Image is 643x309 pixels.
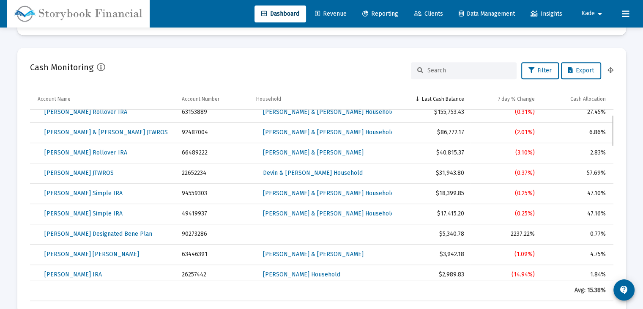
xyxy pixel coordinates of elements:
[392,244,470,265] td: $3,942.18
[256,96,281,102] div: Household
[263,190,394,197] span: [PERSON_NAME] & [PERSON_NAME] Household
[392,122,470,143] td: $86,772.17
[176,163,250,183] td: 22652234
[263,271,340,278] span: [PERSON_NAME] Household
[452,6,522,22] a: Data Management
[541,122,613,143] td: 6.86%
[44,129,168,136] span: [PERSON_NAME] & [PERSON_NAME] JTWROS
[392,183,470,204] td: $18,399.85
[256,144,370,161] a: [PERSON_NAME] & [PERSON_NAME]
[581,10,595,17] span: Kade
[498,96,535,102] div: 7 day % Change
[44,230,152,237] span: [PERSON_NAME] Designated Bene Plan
[356,6,405,22] a: Reporting
[256,185,401,202] a: [PERSON_NAME] & [PERSON_NAME] Household
[571,5,615,22] button: Kade
[44,251,139,258] span: [PERSON_NAME] [PERSON_NAME]
[531,10,562,17] span: Insights
[561,62,601,79] button: Export
[414,10,443,17] span: Clients
[44,149,127,156] span: [PERSON_NAME] Rollover IRA
[176,183,250,204] td: 94559303
[392,163,470,183] td: $31,943.80
[176,204,250,224] td: 49419937
[176,265,250,285] td: 26257442
[38,185,129,202] a: [PERSON_NAME] Simple IRA
[38,246,146,263] a: [PERSON_NAME] [PERSON_NAME]
[44,169,114,177] span: [PERSON_NAME] JTWROS
[392,224,470,244] td: $5,340.78
[38,266,109,283] a: [PERSON_NAME] IRA
[595,6,605,22] mat-icon: arrow_drop_down
[524,6,569,22] a: Insights
[38,205,129,222] a: [PERSON_NAME] Simple IRA
[256,104,401,121] a: [PERSON_NAME] & [PERSON_NAME] Household
[407,6,450,22] a: Clients
[254,6,306,22] a: Dashboard
[263,169,362,177] span: Devin & [PERSON_NAME] Household
[392,143,470,163] td: $40,815.37
[256,124,401,141] a: [PERSON_NAME] & [PERSON_NAME] Household
[541,265,613,285] td: 1.84%
[256,266,347,283] a: [PERSON_NAME] Household
[541,183,613,204] td: 47.10%
[176,89,250,110] td: Column Account Number
[38,96,71,102] div: Account Name
[541,89,613,110] td: Column Cash Allocation
[263,149,363,156] span: [PERSON_NAME] & [PERSON_NAME]
[392,265,470,285] td: $2,989.83
[263,251,363,258] span: [PERSON_NAME] & [PERSON_NAME]
[427,67,510,74] input: Search
[392,204,470,224] td: $17,415.20
[362,10,398,17] span: Reporting
[176,122,250,143] td: 92487004
[528,67,552,74] span: Filter
[619,285,629,295] mat-icon: contact_support
[541,143,613,163] td: 2.83%
[44,210,123,217] span: [PERSON_NAME] Simple IRA
[476,270,535,279] div: (14.94%)
[38,124,175,141] a: [PERSON_NAME] & [PERSON_NAME] JTWROS
[250,89,391,110] td: Column Household
[263,108,394,116] span: [PERSON_NAME] & [PERSON_NAME] Household
[541,102,613,122] td: 27.45%
[422,96,464,102] div: Last Cash Balance
[315,10,347,17] span: Revenue
[38,165,120,182] a: [PERSON_NAME] JTWROS
[44,190,123,197] span: [PERSON_NAME] Simple IRA
[261,10,299,17] span: Dashboard
[30,89,613,301] div: Data grid
[44,108,127,116] span: [PERSON_NAME] Rollover IRA
[568,67,594,74] span: Export
[476,149,535,157] div: (3.10%)
[30,61,93,74] h2: Cash Monitoring
[521,62,559,79] button: Filter
[308,6,353,22] a: Revenue
[470,89,541,110] td: Column 7 day % Change
[541,163,613,183] td: 57.69%
[476,169,535,177] div: (0.37%)
[256,165,369,182] a: Devin & [PERSON_NAME] Household
[176,102,250,122] td: 63153889
[44,271,102,278] span: [PERSON_NAME] IRA
[547,286,606,295] div: Avg: 15.38%
[476,210,535,218] div: (0.25%)
[256,246,370,263] a: [PERSON_NAME] & [PERSON_NAME]
[541,224,613,244] td: 0.77%
[570,96,606,102] div: Cash Allocation
[182,96,219,102] div: Account Number
[38,226,159,243] a: [PERSON_NAME] Designated Bene Plan
[176,244,250,265] td: 63446391
[176,143,250,163] td: 66489222
[13,6,143,22] img: Dashboard
[476,128,535,137] div: (2.01%)
[476,189,535,198] div: (0.25%)
[263,129,394,136] span: [PERSON_NAME] & [PERSON_NAME] Household
[263,210,394,217] span: [PERSON_NAME] & [PERSON_NAME] Household
[38,144,134,161] a: [PERSON_NAME] Rollover IRA
[476,250,535,259] div: (1.09%)
[176,224,250,244] td: 90273286
[30,89,176,110] td: Column Account Name
[392,89,470,110] td: Column Last Cash Balance
[476,108,535,116] div: (0.31%)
